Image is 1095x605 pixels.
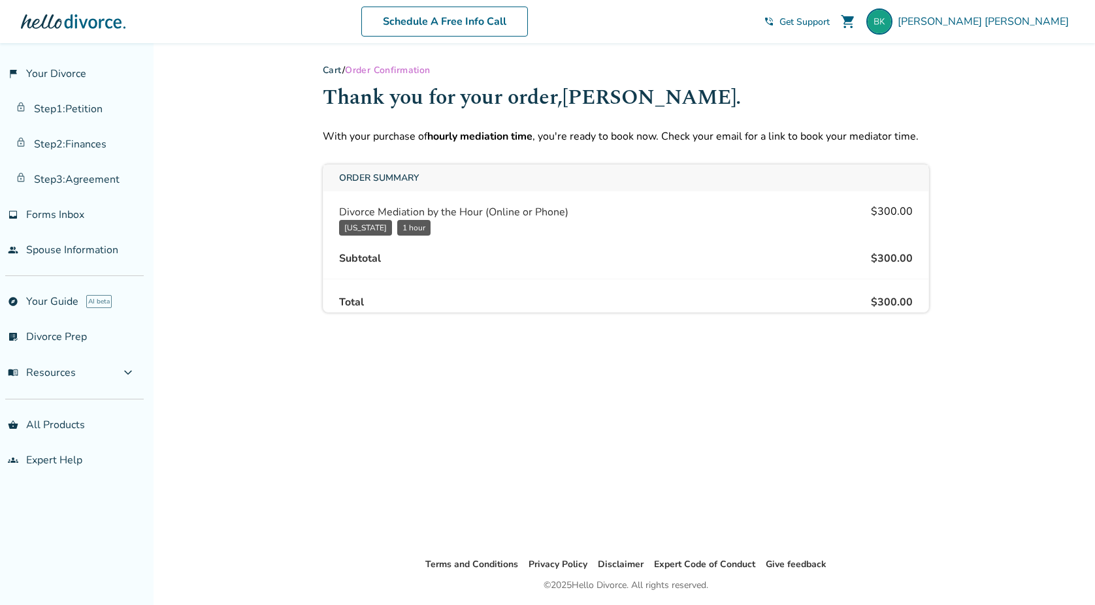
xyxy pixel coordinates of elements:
div: $300.00 [871,295,913,309]
span: Order Confirmation [345,64,431,76]
div: $300.00 [871,204,913,236]
div: © 2025 Hello Divorce. All rights reserved. [544,578,708,593]
span: expand_more [120,365,136,380]
div: Total [339,295,364,309]
div: Subtotal [339,251,381,266]
div: $300.00 [871,251,913,266]
div: / [323,64,929,76]
span: shopping_basket [8,420,18,430]
span: Divorce Mediation by the Hour (Online or Phone) [339,204,568,220]
span: Forms Inbox [26,208,84,222]
p: With your purchase of , you're ready to book now. Check your email for a link to book your mediat... [323,129,929,144]
span: flag_2 [8,69,18,79]
div: 1 hour [397,220,431,236]
a: Cart [323,64,342,76]
span: [PERSON_NAME] [PERSON_NAME] [898,14,1074,29]
a: Privacy Policy [529,558,587,570]
span: Resources [8,365,76,380]
li: Disclaimer [598,557,644,572]
h1: Thank you for your order, [PERSON_NAME] . [323,82,929,114]
div: [US_STATE] [339,220,392,236]
span: explore [8,296,18,307]
li: Give feedback [766,557,826,572]
a: phone_in_talkGet Support [764,16,830,28]
span: inbox [8,209,18,220]
a: Schedule A Free Info Call [361,7,528,37]
a: Terms and Conditions [425,558,518,570]
img: b.kendall@mac.com [866,8,892,35]
div: Order Summary [323,165,928,191]
span: Get Support [779,16,830,28]
strong: hourly mediation time [427,129,532,144]
span: groups [8,455,18,465]
span: menu_book [8,367,18,378]
span: AI beta [86,295,112,308]
iframe: Chat Widget [1030,542,1095,605]
a: Expert Code of Conduct [654,558,755,570]
span: list_alt_check [8,332,18,342]
span: people [8,245,18,255]
span: phone_in_talk [764,16,774,27]
span: shopping_cart [840,14,856,29]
